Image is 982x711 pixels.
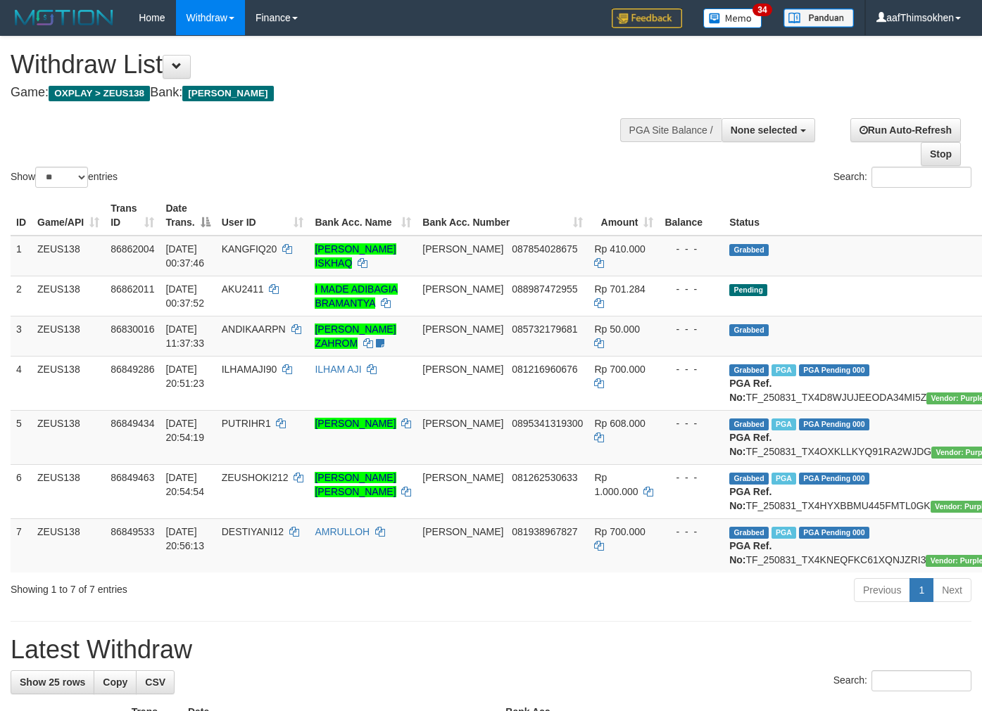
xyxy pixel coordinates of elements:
label: Search: [833,670,971,691]
span: Copy 087854028675 to clipboard [512,243,577,255]
td: ZEUS138 [32,464,105,518]
a: AMRULLOH [315,526,370,537]
a: Run Auto-Refresh [850,118,961,142]
span: KANGFIQ20 [222,243,277,255]
span: PGA Pending [799,418,869,430]
td: 6 [11,464,32,518]
a: Stop [921,142,961,166]
span: OXPLAY > ZEUS138 [49,86,150,101]
div: - - - [665,242,718,256]
span: [DATE] 11:37:33 [165,324,204,349]
img: MOTION_logo.png [11,7,118,28]
div: - - - [665,322,718,336]
td: 3 [11,316,32,356]
th: Amount: activate to sort column ascending [588,196,659,236]
a: [PERSON_NAME] [PERSON_NAME] [315,472,396,497]
span: [PERSON_NAME] [422,418,503,429]
span: [PERSON_NAME] [422,364,503,375]
td: ZEUS138 [32,356,105,410]
td: 5 [11,410,32,464]
div: - - - [665,470,718,485]
span: PGA Pending [799,527,869,539]
th: Bank Acc. Number: activate to sort column ascending [417,196,588,236]
span: 34 [753,4,772,16]
a: I MADE ADIBAGIA BRAMANTYA [315,283,397,309]
b: PGA Ref. No: [729,540,772,565]
span: 86849533 [111,526,154,537]
div: - - - [665,525,718,539]
img: panduan.png [783,8,854,27]
a: CSV [136,670,175,694]
th: ID [11,196,32,236]
a: ILHAM AJI [315,364,361,375]
td: 4 [11,356,32,410]
td: ZEUS138 [32,276,105,316]
span: AKU2411 [222,283,264,295]
span: ZEUSHOKI212 [222,472,289,483]
span: [PERSON_NAME] [422,526,503,537]
span: PUTRIHR1 [222,418,271,429]
span: Rp 700.000 [594,526,645,537]
span: Show 25 rows [20,677,85,688]
button: None selected [722,118,815,142]
select: Showentries [35,167,88,188]
span: Rp 701.284 [594,283,645,295]
span: Copy 081938967827 to clipboard [512,526,577,537]
div: - - - [665,416,718,430]
span: Rp 700.000 [594,364,645,375]
span: [DATE] 20:54:19 [165,418,204,443]
span: Copy 081262530633 to clipboard [512,472,577,483]
td: ZEUS138 [32,518,105,572]
span: 86849286 [111,364,154,375]
span: [PERSON_NAME] [422,472,503,483]
a: Next [933,578,971,602]
span: Marked by aafRornrotha [772,527,796,539]
span: Marked by aafRornrotha [772,473,796,485]
span: Copy 085732179681 to clipboard [512,324,577,335]
span: Copy 0895341319300 to clipboard [512,418,583,429]
th: Game/API: activate to sort column ascending [32,196,105,236]
a: 1 [909,578,933,602]
a: [PERSON_NAME] [315,418,396,429]
span: Rp 410.000 [594,243,645,255]
span: Rp 50.000 [594,324,640,335]
span: 86830016 [111,324,154,335]
b: PGA Ref. No: [729,432,772,457]
span: Copy [103,677,127,688]
h1: Latest Withdraw [11,636,971,664]
div: - - - [665,362,718,376]
b: PGA Ref. No: [729,378,772,403]
span: [DATE] 00:37:52 [165,283,204,309]
span: Grabbed [729,418,769,430]
label: Show entries [11,167,118,188]
span: ANDIKAARPN [222,324,286,335]
div: Showing 1 to 7 of 7 entries [11,577,398,596]
td: 7 [11,518,32,572]
td: 2 [11,276,32,316]
span: Grabbed [729,364,769,376]
th: Date Trans.: activate to sort column descending [160,196,215,236]
span: 86862004 [111,243,154,255]
span: [PERSON_NAME] [422,243,503,255]
th: User ID: activate to sort column ascending [216,196,310,236]
span: [DATE] 20:56:13 [165,526,204,551]
td: ZEUS138 [32,316,105,356]
div: - - - [665,282,718,296]
img: Feedback.jpg [612,8,682,28]
img: Button%20Memo.svg [703,8,762,28]
a: Show 25 rows [11,670,94,694]
span: CSV [145,677,165,688]
label: Search: [833,167,971,188]
a: Previous [854,578,910,602]
span: PGA Pending [799,364,869,376]
span: Copy 088987472955 to clipboard [512,283,577,295]
td: ZEUS138 [32,410,105,464]
b: PGA Ref. No: [729,486,772,511]
div: PGA Site Balance / [620,118,722,142]
a: [PERSON_NAME] ZAHROM [315,324,396,349]
input: Search: [871,670,971,691]
input: Search: [871,167,971,188]
span: Marked by aafRornrotha [772,418,796,430]
th: Balance [659,196,724,236]
span: Rp 1.000.000 [594,472,638,497]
